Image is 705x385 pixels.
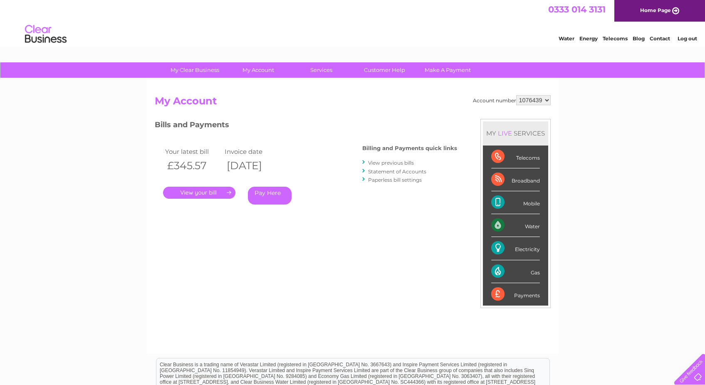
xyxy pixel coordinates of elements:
a: Paperless bill settings [368,177,422,183]
div: Payments [491,283,540,306]
div: Account number [473,95,551,105]
a: Pay Here [248,187,292,205]
td: Invoice date [223,146,282,157]
a: My Account [224,62,292,78]
a: . [163,187,235,199]
div: Electricity [491,237,540,260]
div: MY SERVICES [483,121,548,145]
a: Contact [650,35,670,42]
div: Water [491,214,540,237]
div: Telecoms [491,146,540,168]
img: logo.png [25,22,67,47]
td: Your latest bill [163,146,223,157]
h4: Billing and Payments quick links [362,145,457,151]
a: Customer Help [350,62,419,78]
a: View previous bills [368,160,414,166]
th: [DATE] [223,157,282,174]
div: Gas [491,260,540,283]
h3: Bills and Payments [155,119,457,133]
div: Clear Business is a trading name of Verastar Limited (registered in [GEOGRAPHIC_DATA] No. 3667643... [156,5,549,40]
a: Blog [633,35,645,42]
a: Energy [579,35,598,42]
a: Log out [678,35,697,42]
div: Mobile [491,191,540,214]
a: Services [287,62,356,78]
a: My Clear Business [161,62,229,78]
h2: My Account [155,95,551,111]
a: 0333 014 3131 [548,4,606,15]
a: Statement of Accounts [368,168,426,175]
a: Make A Payment [413,62,482,78]
div: LIVE [496,129,514,137]
a: Telecoms [603,35,628,42]
div: Broadband [491,168,540,191]
th: £345.57 [163,157,223,174]
a: Water [559,35,574,42]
